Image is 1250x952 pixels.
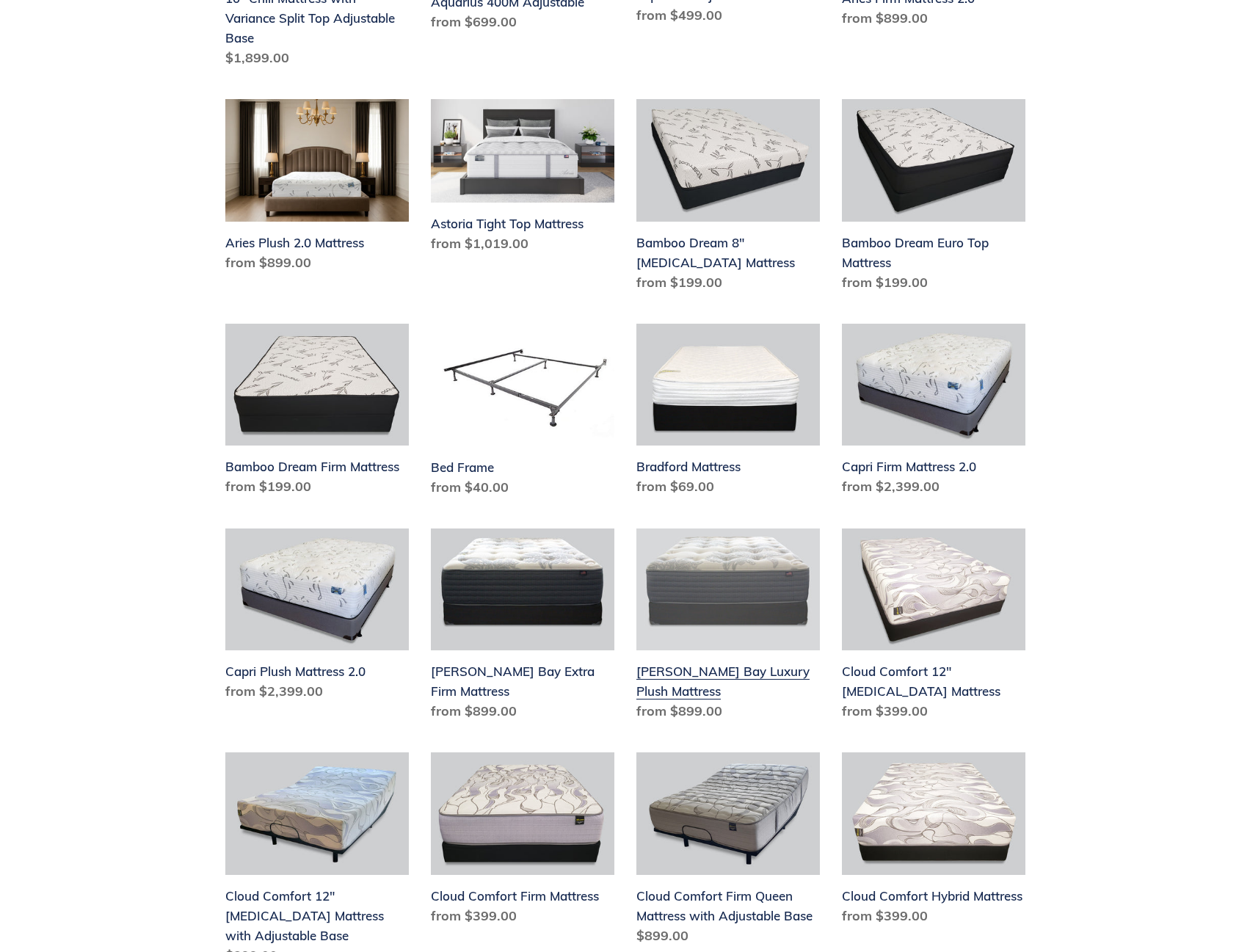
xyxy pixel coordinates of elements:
a: Aries Plush 2.0 Mattress [225,99,409,278]
a: Cloud Comfort Firm Queen Mattress with Adjustable Base [636,752,820,951]
a: Bed Frame [431,324,614,503]
a: Chadwick Bay Luxury Plush Mattress [636,528,820,727]
a: Chadwick Bay Extra Firm Mattress [431,528,614,727]
a: Cloud Comfort 12" Memory Foam Mattress [842,528,1025,727]
a: Cloud Comfort Hybrid Mattress [842,752,1025,931]
a: Astoria Tight Top Mattress [431,99,614,259]
a: Bamboo Dream 8" Memory Foam Mattress [636,99,820,298]
a: Capri Firm Mattress 2.0 [842,324,1025,503]
a: Cloud Comfort Firm Mattress [431,752,614,931]
a: Capri Plush Mattress 2.0 [225,528,409,708]
a: Bamboo Dream Firm Mattress [225,324,409,503]
a: Bradford Mattress [636,324,820,503]
a: Bamboo Dream Euro Top Mattress [842,99,1025,298]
